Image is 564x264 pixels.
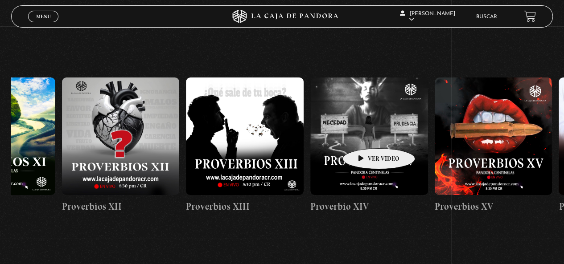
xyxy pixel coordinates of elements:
[435,30,552,260] a: Proverbios XV
[62,199,180,214] h4: Proverbios XII
[400,11,455,22] span: [PERSON_NAME]
[62,30,180,260] a: Proverbios XII
[186,199,304,214] h4: Proverbios XIII
[524,10,536,22] a: View your shopping cart
[186,30,304,260] a: Proverbios XIII
[11,8,27,24] button: Previous
[435,199,552,214] h4: Proverbios XV
[310,30,428,260] a: Proverbio XIV
[33,21,54,28] span: Cerrar
[476,14,497,20] a: Buscar
[310,199,428,214] h4: Proverbio XIV
[36,14,51,19] span: Menu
